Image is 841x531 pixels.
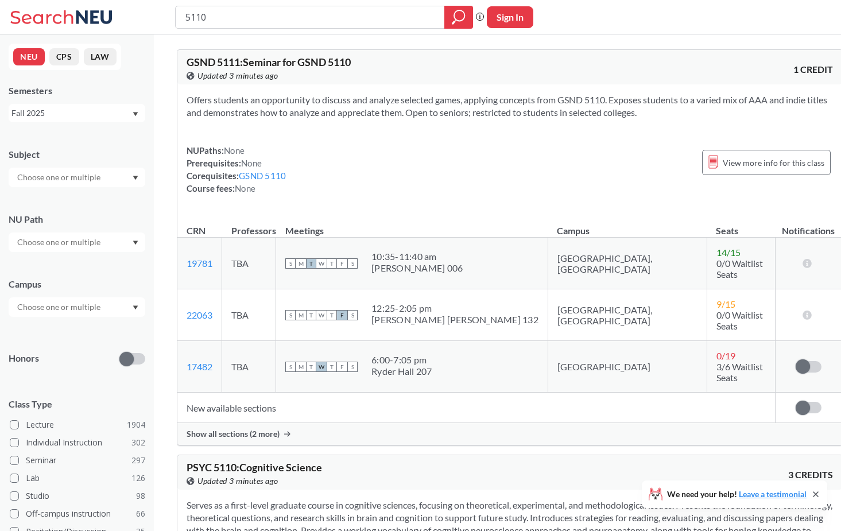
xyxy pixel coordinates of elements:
[9,148,145,161] div: Subject
[11,235,108,249] input: Choose one or multiple
[187,309,212,320] a: 22063
[9,398,145,410] span: Class Type
[11,300,108,314] input: Choose one or multiple
[10,471,145,486] label: Lab
[133,176,138,180] svg: Dropdown arrow
[127,418,145,431] span: 1904
[716,299,735,309] span: 9 / 15
[197,69,278,82] span: Updated 3 minutes ago
[716,247,741,258] span: 14 / 15
[10,453,145,468] label: Seminar
[327,362,337,372] span: T
[371,303,538,314] div: 12:25 - 2:05 pm
[136,507,145,520] span: 66
[9,213,145,226] div: NU Path
[187,94,833,119] section: Offers students an opportunity to discuss and analyze selected games, applying concepts from GSND...
[276,213,548,238] th: Meetings
[10,435,145,450] label: Individual Instruction
[10,417,145,432] label: Lecture
[84,48,117,65] button: LAW
[371,262,463,274] div: [PERSON_NAME] 006
[9,297,145,317] div: Dropdown arrow
[187,144,286,195] div: NUPaths: Prerequisites: Corequisites: Course fees:
[239,170,286,181] a: GSND 5110
[187,361,212,372] a: 17482
[184,7,436,27] input: Class, professor, course number, "phrase"
[788,468,833,481] span: 3 CREDITS
[131,472,145,485] span: 126
[296,258,306,269] span: M
[548,213,707,238] th: Campus
[222,341,276,393] td: TBA
[9,232,145,252] div: Dropdown arrow
[337,310,347,320] span: F
[285,258,296,269] span: S
[9,84,145,97] div: Semesters
[49,48,79,65] button: CPS
[222,238,276,289] td: TBA
[371,251,463,262] div: 10:35 - 11:40 am
[316,362,327,372] span: W
[10,489,145,503] label: Studio
[739,489,807,499] a: Leave a testimonial
[131,436,145,449] span: 302
[487,6,533,28] button: Sign In
[133,305,138,310] svg: Dropdown arrow
[136,490,145,502] span: 98
[9,352,39,365] p: Honors
[306,310,316,320] span: T
[371,354,432,366] div: 6:00 - 7:05 pm
[187,461,322,474] span: PSYC 5110 : Cognitive Science
[316,310,327,320] span: W
[327,310,337,320] span: T
[9,104,145,122] div: Fall 2025Dropdown arrow
[306,362,316,372] span: T
[548,238,707,289] td: [GEOGRAPHIC_DATA], [GEOGRAPHIC_DATA]
[347,258,358,269] span: S
[285,362,296,372] span: S
[327,258,337,269] span: T
[131,454,145,467] span: 297
[347,362,358,372] span: S
[177,393,776,423] td: New available sections
[723,156,824,170] span: View more info for this class
[285,310,296,320] span: S
[793,63,833,76] span: 1 CREDIT
[444,6,473,29] div: magnifying glass
[316,258,327,269] span: W
[716,350,735,361] span: 0 / 19
[224,145,245,156] span: None
[347,310,358,320] span: S
[187,258,212,269] a: 19781
[296,310,306,320] span: M
[716,258,763,280] span: 0/0 Waitlist Seats
[716,309,763,331] span: 0/0 Waitlist Seats
[10,506,145,521] label: Off-campus instruction
[716,361,763,383] span: 3/6 Waitlist Seats
[133,241,138,245] svg: Dropdown arrow
[371,314,538,325] div: [PERSON_NAME] [PERSON_NAME] 132
[235,183,255,193] span: None
[13,48,45,65] button: NEU
[548,289,707,341] td: [GEOGRAPHIC_DATA], [GEOGRAPHIC_DATA]
[9,168,145,187] div: Dropdown arrow
[306,258,316,269] span: T
[222,213,276,238] th: Professors
[707,213,775,238] th: Seats
[187,56,351,68] span: GSND 5111 : Seminar for GSND 5110
[548,341,707,393] td: [GEOGRAPHIC_DATA]
[11,170,108,184] input: Choose one or multiple
[241,158,262,168] span: None
[9,278,145,290] div: Campus
[452,9,466,25] svg: magnifying glass
[337,362,347,372] span: F
[296,362,306,372] span: M
[337,258,347,269] span: F
[133,112,138,117] svg: Dropdown arrow
[187,429,280,439] span: Show all sections (2 more)
[187,224,206,237] div: CRN
[197,475,278,487] span: Updated 3 minutes ago
[371,366,432,377] div: Ryder Hall 207
[222,289,276,341] td: TBA
[11,107,131,119] div: Fall 2025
